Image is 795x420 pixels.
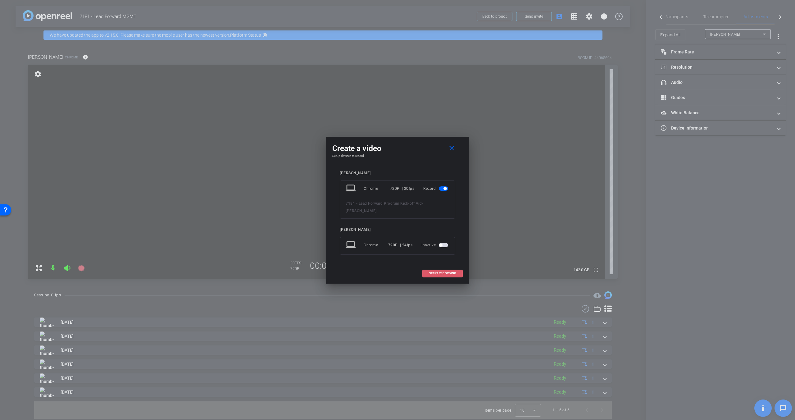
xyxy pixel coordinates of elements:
[448,144,456,152] mat-icon: close
[423,183,449,194] div: Record
[422,201,423,206] span: -
[340,227,455,232] div: [PERSON_NAME]
[429,272,456,275] span: START RECORDING
[346,183,357,194] mat-icon: laptop
[364,240,388,251] div: Chrome
[346,209,377,213] span: [PERSON_NAME]
[421,240,449,251] div: Inactive
[388,240,413,251] div: 720P | 24fps
[340,171,455,176] div: [PERSON_NAME]
[390,183,415,194] div: 720P | 30fps
[332,143,463,154] div: Create a video
[364,183,390,194] div: Chrome
[346,201,422,206] span: 7181 - Lead Forward Program Kick-off Vid
[332,154,463,158] h4: Setup devices to record
[346,240,357,251] mat-icon: laptop
[422,270,463,277] button: START RECORDING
